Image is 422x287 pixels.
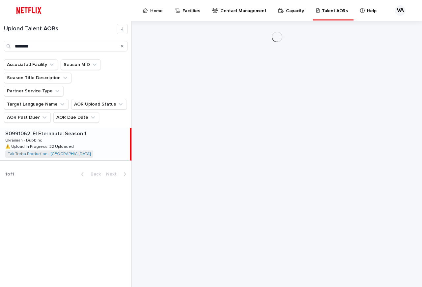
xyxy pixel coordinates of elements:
p: 80991062: El Eternauta: Season 1 [5,129,88,137]
button: AOR Due Date [53,112,99,123]
button: Partner Service Type [4,86,64,96]
button: Season MID [61,59,101,70]
button: Back [76,171,103,177]
a: Tak Treba Production - [GEOGRAPHIC_DATA] [8,152,91,156]
p: ⚠️ Upload In Progress: 22 Uploaded [5,143,75,149]
img: ifQbXi3ZQGMSEF7WDB7W [13,4,44,17]
button: AOR Past Due? [4,112,51,123]
button: Next [103,171,131,177]
p: Ukrainian - Dubbing [5,137,44,143]
button: AOR Upload Status [71,99,127,110]
input: Search [4,41,127,51]
button: Associated Facility [4,59,58,70]
button: Season Title Description [4,73,71,83]
button: Target Language Name [4,99,69,110]
div: VA [395,5,406,16]
span: Next [106,172,121,176]
span: Back [87,172,101,176]
h1: Upload Talent AORs [4,25,117,33]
